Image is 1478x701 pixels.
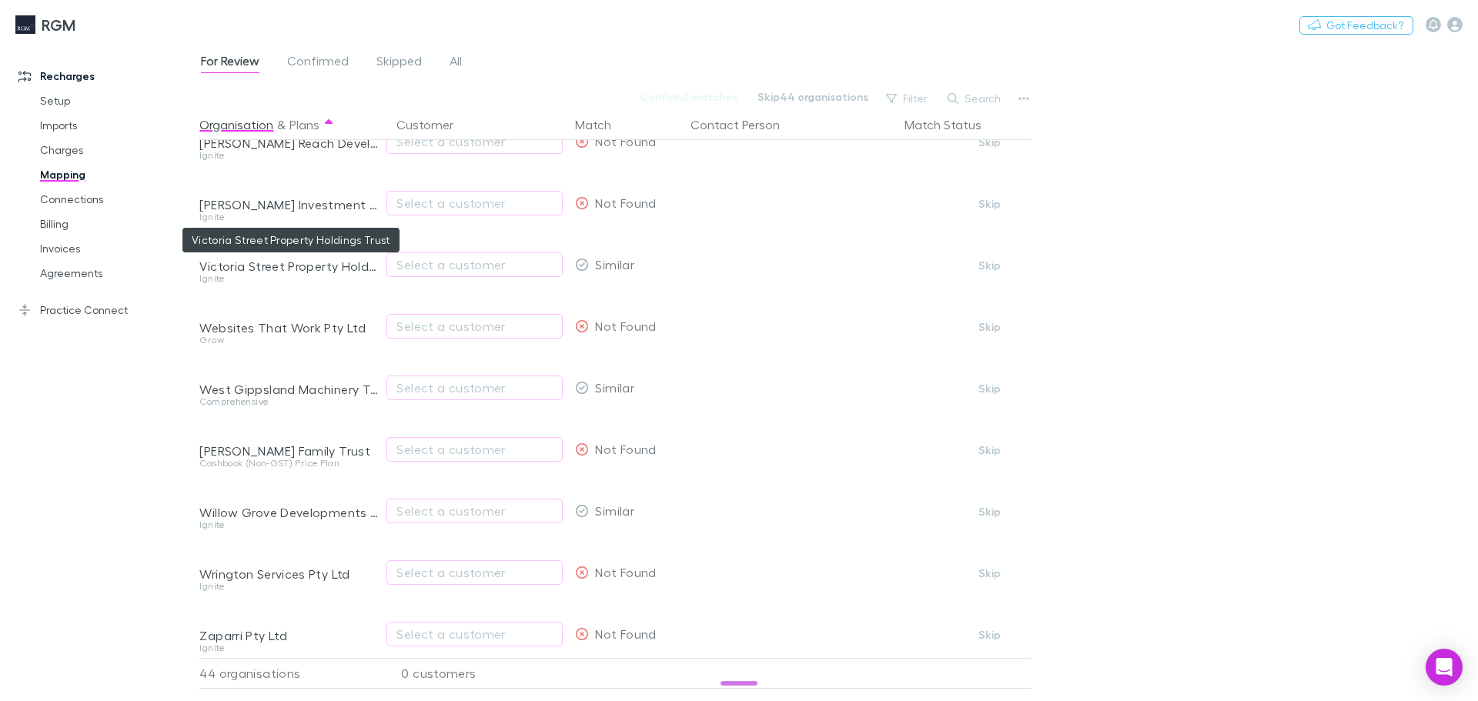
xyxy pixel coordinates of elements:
div: Ignite [199,643,378,653]
span: Confirmed [287,53,349,73]
div: Wrington Services Pty Ltd [199,566,378,582]
a: Imports [25,113,208,138]
div: Victoria Street Property Holdings Trust [199,259,378,274]
button: Customer [396,109,472,140]
button: Contact Person [691,109,798,140]
a: RGM [6,6,85,43]
div: Ignite [199,212,378,222]
span: Not Found [595,442,656,456]
a: Practice Connect [3,298,208,322]
span: Skipped [376,53,422,73]
span: Not Found [595,565,656,579]
div: Open Intercom Messenger [1426,649,1463,686]
button: Select a customer [386,560,563,585]
button: Select a customer [386,129,563,154]
button: Got Feedback? [1299,16,1413,35]
div: Ignite [199,520,378,529]
a: Charges [25,138,208,162]
button: Skip [965,379,1015,398]
button: Confirm0 matches [630,88,747,106]
a: Invoices [25,236,208,261]
div: Zaparri Pty Ltd [199,628,378,643]
div: & [199,109,378,140]
div: 44 organisations [199,658,384,689]
div: Willow Grove Developments Trust [199,505,378,520]
h3: RGM [42,15,76,34]
div: Ignite [199,151,378,160]
a: Connections [25,187,208,212]
button: Match [575,109,630,140]
span: Similar [595,503,634,518]
div: Select a customer [396,255,553,274]
div: Select a customer [396,563,553,582]
div: [PERSON_NAME] Family Trust [199,443,378,459]
button: Select a customer [386,314,563,339]
div: Ignite [199,274,378,283]
div: Select a customer [396,625,553,643]
button: Select a customer [386,191,563,215]
button: Skip44 organisations [747,88,878,106]
button: Skip [965,564,1015,582]
div: Websites That Work Pty Ltd [199,320,378,335]
div: [PERSON_NAME] Investment Trust [199,197,378,212]
button: Match Status [905,109,1000,140]
button: Skip [965,133,1015,152]
div: 0 customers [384,658,569,689]
span: Not Found [595,195,656,210]
div: West Gippsland Machinery Transport Pty Ltd [199,382,378,397]
span: Not Found [595,319,656,333]
a: Billing [25,212,208,236]
div: Grow [199,335,378,345]
a: Agreements [25,261,208,285]
span: Not Found [595,626,656,641]
button: Skip [965,626,1015,644]
span: For Review [201,53,259,73]
button: Select a customer [386,376,563,400]
button: Skip [965,318,1015,336]
a: Mapping [25,162,208,187]
button: Search [940,89,1010,108]
div: Select a customer [396,379,553,397]
span: Similar [595,380,634,395]
button: Organisation [199,109,273,140]
button: Select a customer [386,252,563,277]
div: Select a customer [396,194,553,212]
span: Similar [595,257,634,272]
div: [PERSON_NAME] Reach Developments Trust [199,135,378,151]
button: Filter [878,89,937,108]
div: Select a customer [396,132,553,151]
div: Comprehensive [199,397,378,406]
div: Select a customer [396,317,553,335]
span: All [450,53,462,73]
button: Plans [289,109,319,140]
span: Not Found [595,134,656,149]
button: Skip [965,256,1015,275]
img: RGM's Logo [15,15,35,34]
button: Select a customer [386,437,563,462]
button: Select a customer [386,499,563,523]
button: Skip [965,195,1015,213]
button: Select a customer [386,622,563,646]
div: Select a customer [396,440,553,459]
div: Cashbook (Non-GST) Price Plan [199,459,378,468]
div: Ignite [199,582,378,591]
a: Recharges [3,64,208,88]
a: Setup [25,88,208,113]
button: Skip [965,441,1015,459]
button: Skip [965,502,1015,521]
div: Select a customer [396,502,553,520]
